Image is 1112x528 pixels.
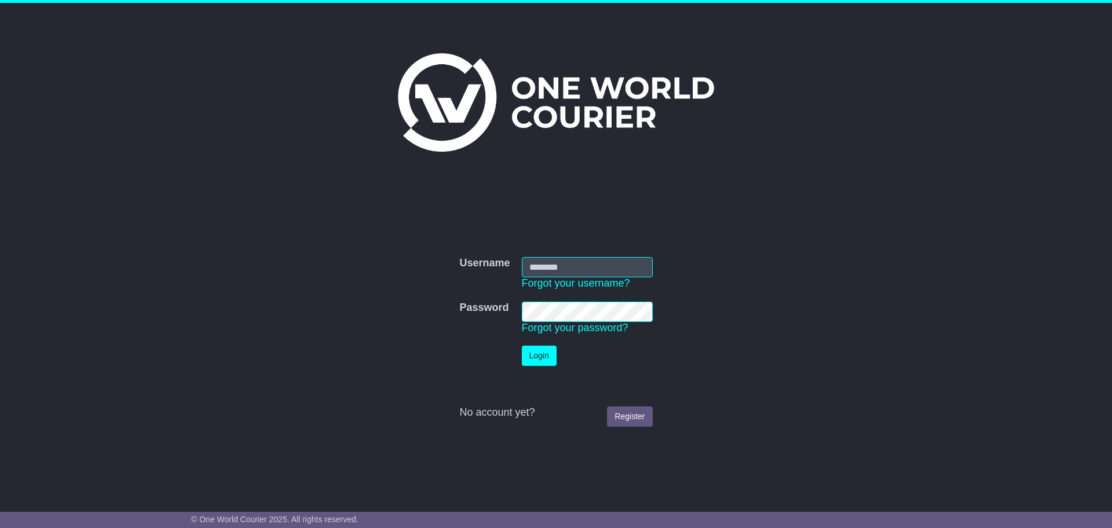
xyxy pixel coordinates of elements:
span: © One World Courier 2025. All rights reserved. [191,515,359,524]
label: Password [459,302,509,314]
label: Username [459,257,510,270]
div: No account yet? [459,406,652,419]
button: Login [522,346,557,366]
img: One World [398,53,714,152]
a: Forgot your password? [522,322,628,333]
a: Forgot your username? [522,277,630,289]
a: Register [607,406,652,427]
